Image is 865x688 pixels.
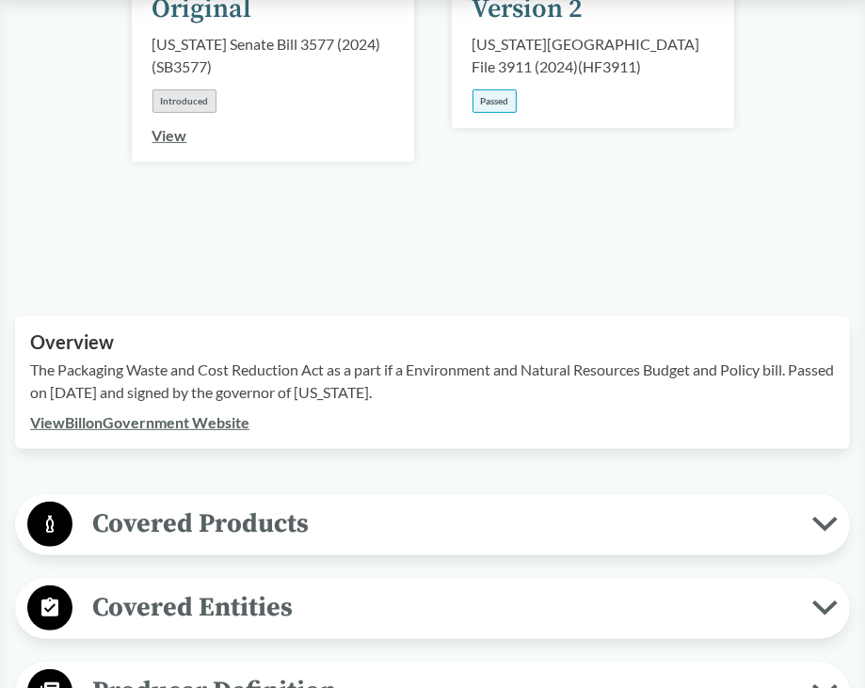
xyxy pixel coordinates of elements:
p: The Packaging Waste and Cost Reduction Act as a part if a Environment and Natural Resources Budge... [30,359,835,404]
div: [US_STATE] Senate Bill 3577 (2024) ( SB3577 ) [152,33,393,78]
button: Covered Entities [22,584,843,632]
span: Covered Entities [72,586,812,629]
a: View [152,126,187,144]
span: Covered Products [72,503,812,545]
button: Covered Products [22,501,843,549]
a: ViewBillonGovernment Website [30,413,249,431]
div: Passed [473,89,517,113]
div: [US_STATE][GEOGRAPHIC_DATA] File 3911 (2024) ( HF3911 ) [473,33,713,78]
h2: Overview [30,331,835,353]
div: Introduced [152,89,216,113]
